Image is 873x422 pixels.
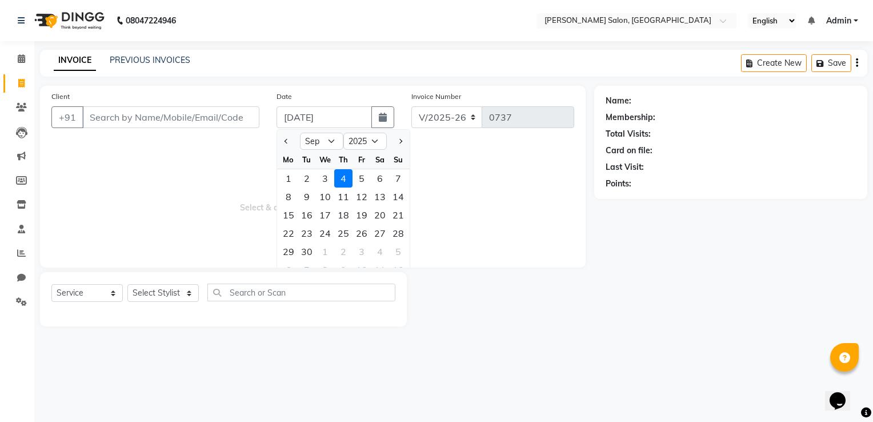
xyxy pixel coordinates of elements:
div: 11 [334,188,353,206]
button: Create New [741,54,807,72]
div: Tuesday, September 30, 2025 [298,242,316,261]
div: Saturday, September 20, 2025 [371,206,389,224]
div: 13 [371,188,389,206]
div: 25 [334,224,353,242]
div: 15 [279,206,298,224]
button: +91 [51,106,83,128]
div: 9 [334,261,353,279]
div: Wednesday, October 1, 2025 [316,242,334,261]
div: Sa [371,150,389,169]
div: Card on file: [606,145,652,157]
div: Th [334,150,353,169]
div: 6 [279,261,298,279]
div: Thursday, September 11, 2025 [334,188,353,206]
div: Tuesday, September 23, 2025 [298,224,316,242]
div: Friday, September 19, 2025 [353,206,371,224]
div: 16 [298,206,316,224]
div: 28 [389,224,407,242]
div: Thursday, September 18, 2025 [334,206,353,224]
div: 6 [371,169,389,188]
div: 12 [389,261,407,279]
iframe: chat widget [825,376,862,411]
input: Search or Scan [207,284,395,301]
div: Tuesday, October 7, 2025 [298,261,316,279]
div: Monday, September 1, 2025 [279,169,298,188]
div: Saturday, October 4, 2025 [371,242,389,261]
div: Membership: [606,112,655,124]
div: 24 [316,224,334,242]
div: 23 [298,224,316,242]
select: Select month [300,133,343,150]
div: 7 [298,261,316,279]
select: Select year [343,133,387,150]
div: 22 [279,224,298,242]
div: 10 [316,188,334,206]
div: Friday, October 10, 2025 [353,261,371,279]
div: Total Visits: [606,128,651,140]
button: Previous month [282,132,291,150]
div: 3 [353,242,371,261]
div: Tuesday, September 2, 2025 [298,169,316,188]
div: Thursday, October 9, 2025 [334,261,353,279]
div: 20 [371,206,389,224]
div: Thursday, September 25, 2025 [334,224,353,242]
a: PREVIOUS INVOICES [110,55,190,65]
div: Wednesday, September 3, 2025 [316,169,334,188]
div: Monday, September 15, 2025 [279,206,298,224]
div: Mo [279,150,298,169]
div: 11 [371,261,389,279]
div: Sunday, October 5, 2025 [389,242,407,261]
div: 14 [389,188,407,206]
div: Last Visit: [606,161,644,173]
div: 4 [371,242,389,261]
div: 9 [298,188,316,206]
div: Points: [606,178,631,190]
div: Monday, September 22, 2025 [279,224,298,242]
div: Saturday, September 13, 2025 [371,188,389,206]
div: Friday, September 5, 2025 [353,169,371,188]
label: Date [277,91,292,102]
span: Select & add items from the list below [51,142,574,256]
div: Name: [606,95,631,107]
div: Sunday, October 12, 2025 [389,261,407,279]
div: Thursday, October 2, 2025 [334,242,353,261]
button: Save [811,54,851,72]
div: 17 [316,206,334,224]
div: Saturday, September 27, 2025 [371,224,389,242]
label: Client [51,91,70,102]
div: Wednesday, September 10, 2025 [316,188,334,206]
div: 5 [353,169,371,188]
div: Saturday, October 11, 2025 [371,261,389,279]
div: Friday, September 12, 2025 [353,188,371,206]
div: 8 [279,188,298,206]
div: 27 [371,224,389,242]
div: 10 [353,261,371,279]
div: Sunday, September 21, 2025 [389,206,407,224]
div: 2 [334,242,353,261]
div: 3 [316,169,334,188]
div: 30 [298,242,316,261]
div: Wednesday, September 17, 2025 [316,206,334,224]
input: Search by Name/Mobile/Email/Code [82,106,259,128]
div: Friday, October 3, 2025 [353,242,371,261]
b: 08047224946 [126,5,176,37]
div: 21 [389,206,407,224]
div: 12 [353,188,371,206]
div: Sunday, September 14, 2025 [389,188,407,206]
div: We [316,150,334,169]
span: Admin [826,15,851,27]
div: 2 [298,169,316,188]
div: 29 [279,242,298,261]
div: 1 [316,242,334,261]
button: Next month [395,132,405,150]
div: Tuesday, September 9, 2025 [298,188,316,206]
div: Fr [353,150,371,169]
div: 4 [334,169,353,188]
div: Sunday, September 28, 2025 [389,224,407,242]
div: Wednesday, October 8, 2025 [316,261,334,279]
label: Invoice Number [411,91,461,102]
div: Wednesday, September 24, 2025 [316,224,334,242]
div: 26 [353,224,371,242]
div: Sunday, September 7, 2025 [389,169,407,188]
div: 8 [316,261,334,279]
